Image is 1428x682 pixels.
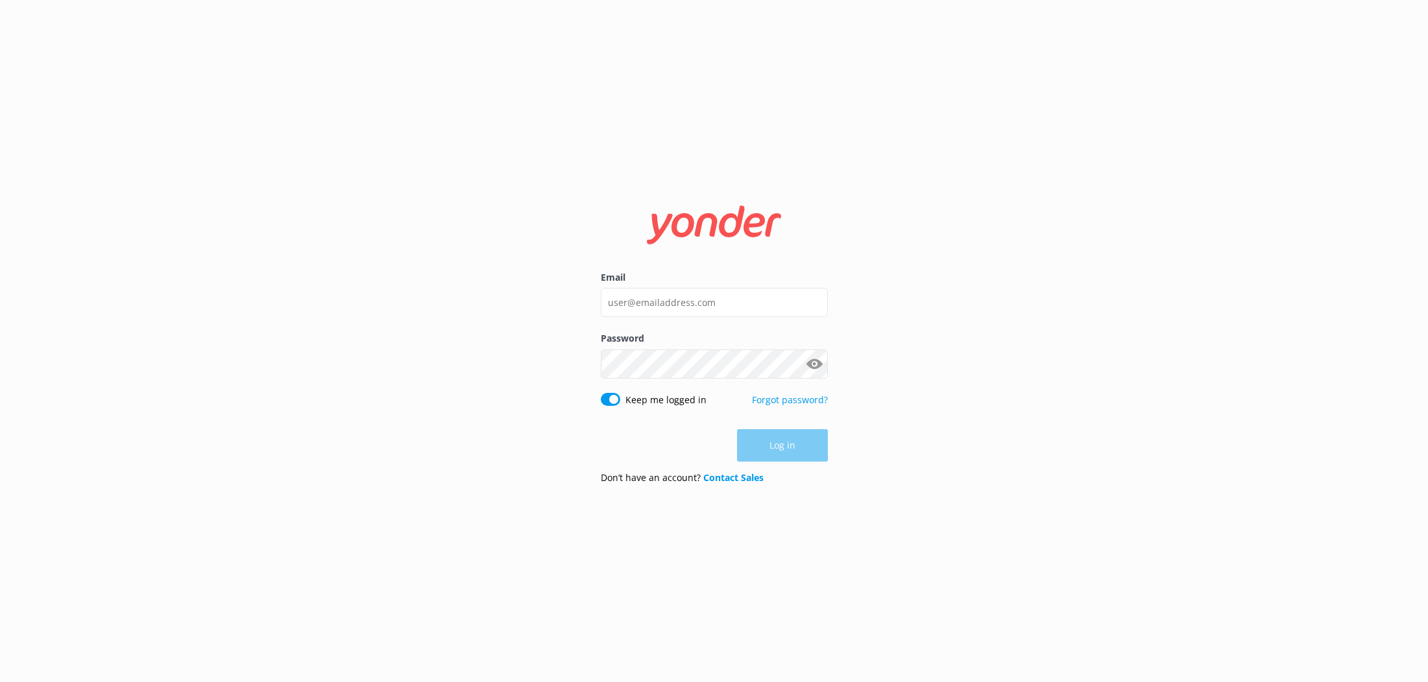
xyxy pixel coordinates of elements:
[625,393,707,407] label: Keep me logged in
[601,288,828,317] input: user@emailaddress.com
[752,394,828,406] a: Forgot password?
[601,471,764,485] p: Don’t have an account?
[703,471,764,484] a: Contact Sales
[802,351,828,377] button: Show password
[601,331,828,346] label: Password
[601,270,828,285] label: Email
